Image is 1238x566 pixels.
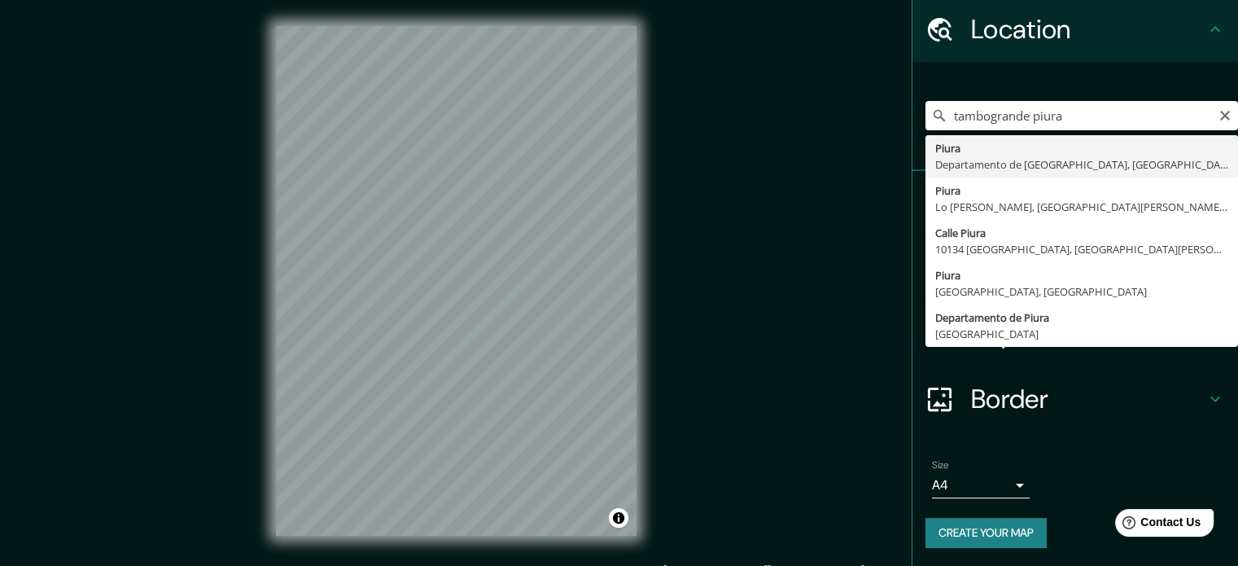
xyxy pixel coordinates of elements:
[971,383,1205,415] h4: Border
[935,326,1228,342] div: [GEOGRAPHIC_DATA]
[935,241,1228,257] div: 10134 [GEOGRAPHIC_DATA], [GEOGRAPHIC_DATA][PERSON_NAME], [GEOGRAPHIC_DATA]
[925,518,1047,548] button: Create your map
[912,236,1238,301] div: Style
[1218,107,1231,122] button: Clear
[935,283,1228,300] div: [GEOGRAPHIC_DATA], [GEOGRAPHIC_DATA]
[1093,502,1220,548] iframe: Help widget launcher
[971,13,1205,46] h4: Location
[932,472,1030,498] div: A4
[935,140,1228,156] div: Piura
[912,301,1238,366] div: Layout
[609,508,628,528] button: Toggle attribution
[912,171,1238,236] div: Pins
[935,225,1228,241] div: Calle Piura
[932,459,949,472] label: Size
[925,101,1238,130] input: Pick your city or area
[276,26,636,536] canvas: Map
[935,199,1228,215] div: Lo [PERSON_NAME], [GEOGRAPHIC_DATA][PERSON_NAME], [GEOGRAPHIC_DATA]
[935,267,1228,283] div: Piura
[971,318,1205,350] h4: Layout
[935,182,1228,199] div: Piura
[935,309,1228,326] div: Departamento de Piura
[912,366,1238,432] div: Border
[935,156,1228,173] div: Departamento de [GEOGRAPHIC_DATA], [GEOGRAPHIC_DATA]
